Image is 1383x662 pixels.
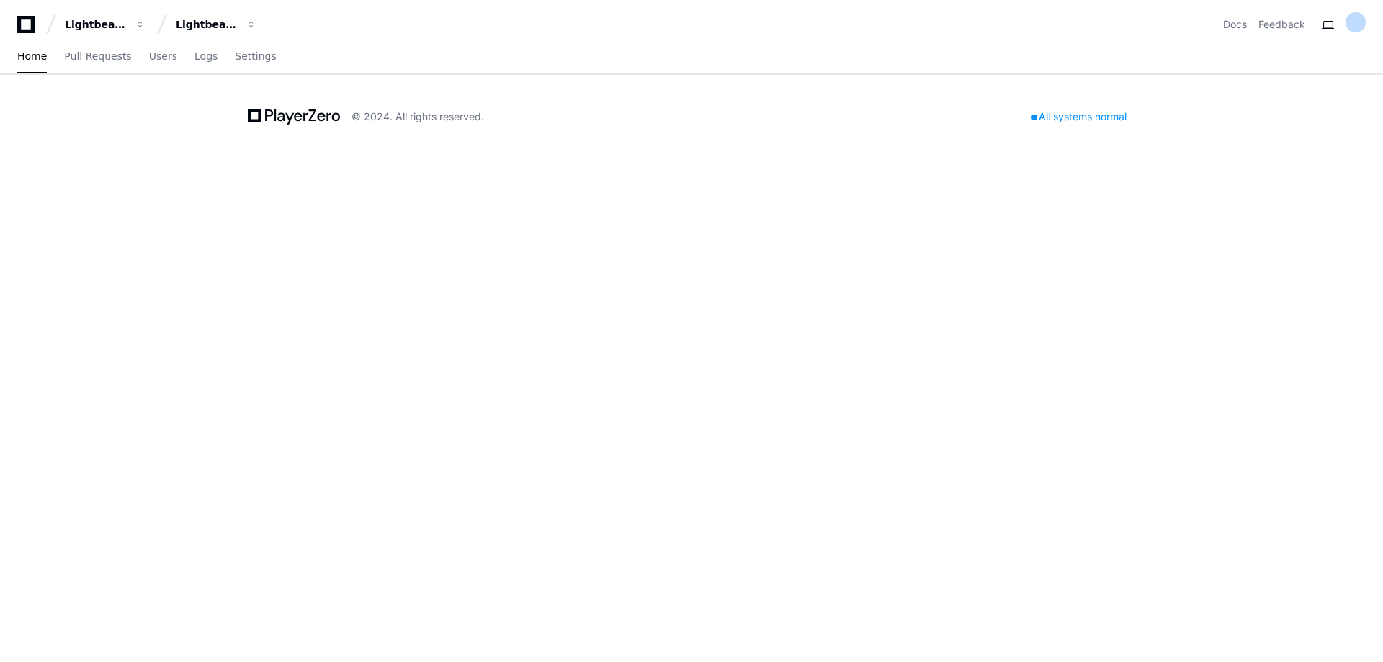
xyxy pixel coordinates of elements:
span: Home [17,52,47,61]
span: Pull Requests [64,52,131,61]
a: Pull Requests [64,40,131,73]
button: Lightbeam Health Solutions [170,12,262,37]
div: Lightbeam Health [65,17,127,32]
div: All systems normal [1023,107,1135,127]
a: Home [17,40,47,73]
a: Logs [194,40,218,73]
span: Logs [194,52,218,61]
a: Users [149,40,177,73]
div: © 2024. All rights reserved. [352,109,484,124]
a: Settings [235,40,276,73]
div: Lightbeam Health Solutions [176,17,238,32]
button: Feedback [1258,17,1305,32]
span: Settings [235,52,276,61]
span: Users [149,52,177,61]
a: Docs [1223,17,1247,32]
button: Lightbeam Health [59,12,151,37]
